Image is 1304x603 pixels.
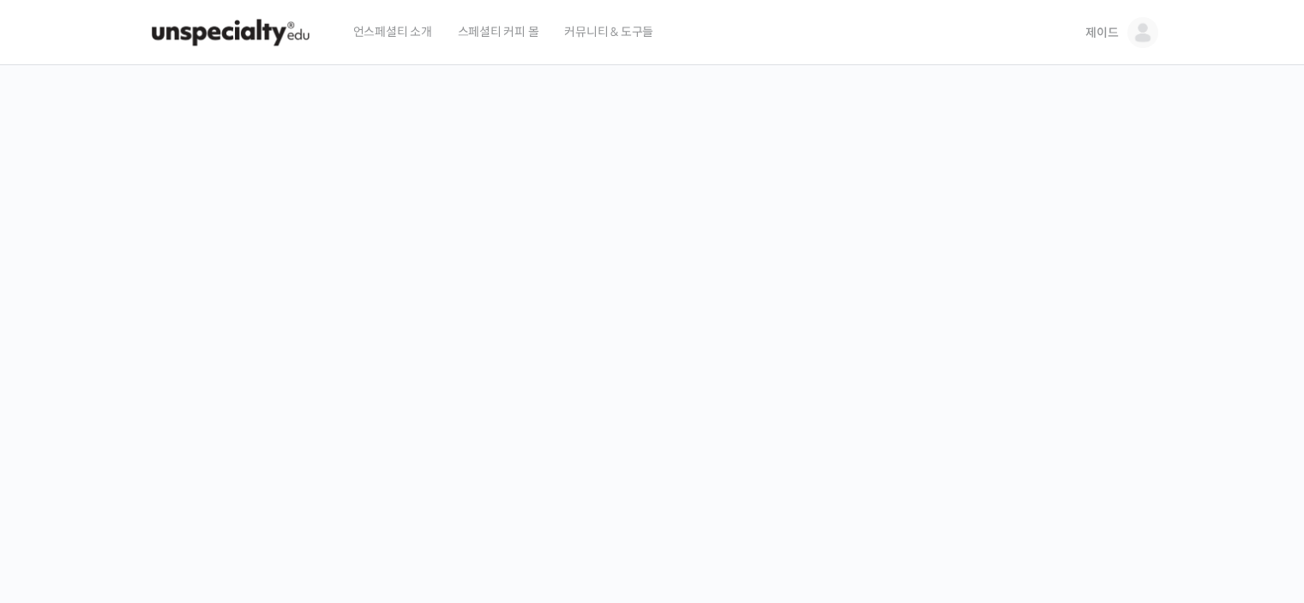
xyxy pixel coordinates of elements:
[17,262,1288,349] p: [PERSON_NAME]을 다하는 당신을 위해, 최고와 함께 만든 커피 클래스
[17,357,1288,381] p: 시간과 장소에 구애받지 않고, 검증된 커리큘럼으로
[1085,25,1118,40] span: 제이드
